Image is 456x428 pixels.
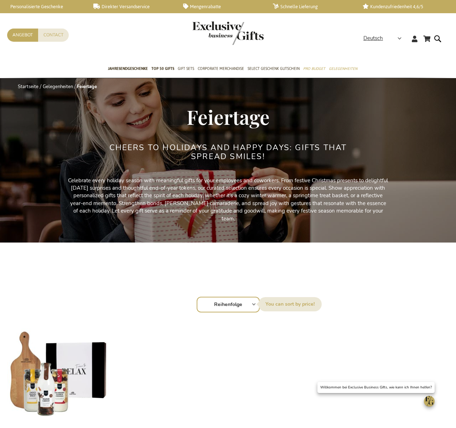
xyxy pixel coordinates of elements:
[248,65,300,72] span: Select Geschenk Gutschein
[192,21,228,45] a: store logo
[7,324,109,424] img: Sweet Treats Baking Box
[183,4,261,10] a: Mengenrabatte
[363,34,383,42] span: Deutsch
[151,65,174,72] span: TOP 50 Gifts
[258,297,322,311] label: Sortieren nach
[178,60,194,78] a: Gift Sets
[187,103,270,130] span: Feiertage
[303,65,325,72] span: Pro Budget
[108,60,148,78] a: Jahresendgeschenke
[43,83,73,90] a: Gelegenheiten
[7,29,38,42] a: Angebot
[4,4,82,10] a: Personalisierte Geschenke
[329,65,357,72] span: Gelegenheiten
[18,83,38,90] a: Startseite
[273,4,351,10] a: Schnelle Lieferung
[248,60,300,78] a: Select Geschenk Gutschein
[363,4,441,10] a: Kundenzufriedenheit 4,6/5
[192,21,264,45] img: Exclusive Business gifts logo
[94,143,362,160] h2: Cheers to Holidays And Happy Days: Gifts That Spread Smiles!
[38,29,69,42] a: Contact
[77,83,97,90] strong: Feiertage
[93,4,172,10] a: Direkter Versandservice
[7,421,109,428] a: Sweet Treats Baking Box
[198,65,244,72] span: Corporate Merchandise
[151,60,174,78] a: TOP 50 Gifts
[198,60,244,78] a: Corporate Merchandise
[303,60,325,78] a: Pro Budget
[329,60,357,78] a: Gelegenheiten
[68,177,388,223] p: Celebrate every holiday season with meaningful gifts for your employees and coworkers. From festi...
[178,65,194,72] span: Gift Sets
[108,65,148,72] span: Jahresendgeschenke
